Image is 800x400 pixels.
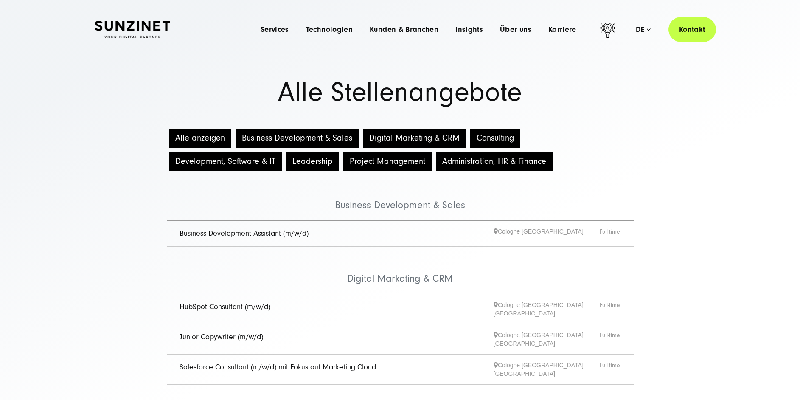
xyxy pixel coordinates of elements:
[363,129,466,148] button: Digital Marketing & CRM
[600,301,621,318] span: Full-time
[261,25,289,34] a: Services
[494,227,600,240] span: Cologne [GEOGRAPHIC_DATA]
[600,331,621,348] span: Full-time
[548,25,576,34] a: Karriere
[636,25,651,34] div: de
[500,25,531,34] a: Über uns
[167,247,634,294] li: Digital Marketing & CRM
[169,152,282,171] button: Development, Software & IT
[494,361,600,378] span: Cologne [GEOGRAPHIC_DATA] [GEOGRAPHIC_DATA]
[180,229,309,238] a: Business Development Assistant (m/w/d)
[494,331,600,348] span: Cologne [GEOGRAPHIC_DATA] [GEOGRAPHIC_DATA]
[470,129,520,148] button: Consulting
[600,361,621,378] span: Full-time
[600,227,621,240] span: Full-time
[306,25,353,34] a: Technologien
[180,332,263,341] a: Junior Copywriter (m/w/d)
[236,129,359,148] button: Business Development & Sales
[167,173,634,221] li: Business Development & Sales
[436,152,553,171] button: Administration, HR & Finance
[169,129,231,148] button: Alle anzeigen
[455,25,483,34] a: Insights
[180,302,270,311] a: HubSpot Consultant (m/w/d)
[494,301,600,318] span: Cologne [GEOGRAPHIC_DATA] [GEOGRAPHIC_DATA]
[668,17,716,42] a: Kontakt
[95,21,170,39] img: SUNZINET Full Service Digital Agentur
[180,363,376,372] a: Salesforce Consultant (m/w/d) mit Fokus auf Marketing Cloud
[286,152,339,171] button: Leadership
[95,79,706,105] h1: Alle Stellenangebote
[343,152,432,171] button: Project Management
[370,25,438,34] a: Kunden & Branchen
